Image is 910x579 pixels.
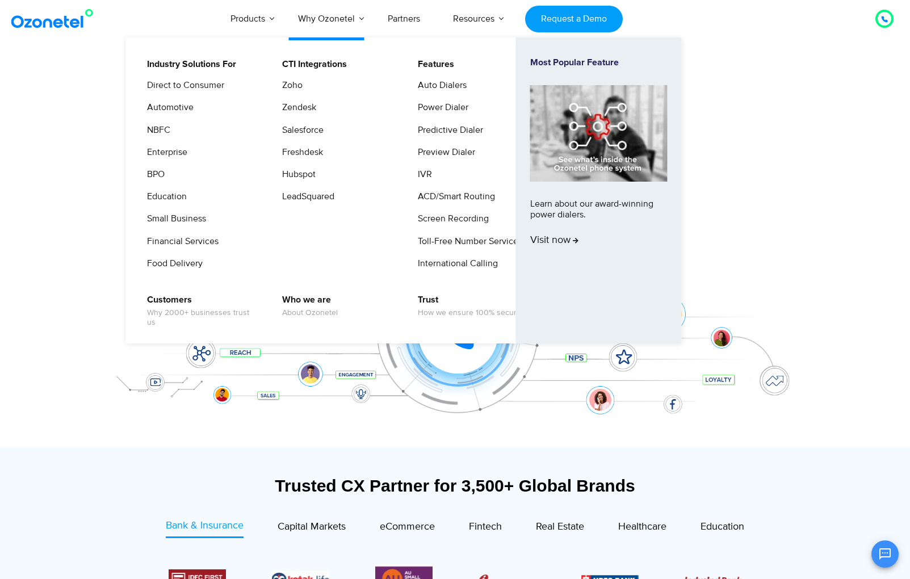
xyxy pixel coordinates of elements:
span: Healthcare [618,521,666,533]
a: eCommerce [380,518,435,538]
a: Enterprise [140,145,189,160]
a: Zoho [275,78,304,93]
a: ACD/Smart Routing [410,190,497,204]
a: BPO [140,167,166,182]
span: Education [701,521,744,533]
a: Preview Dialer [410,145,477,160]
div: Trusted CX Partner for 3,500+ Global Brands [106,476,804,496]
a: Automotive [140,100,195,115]
a: Fintech [469,518,502,538]
a: International Calling [410,257,500,271]
span: Capital Markets [278,521,346,533]
a: Request a Demo [525,6,622,32]
a: IVR [410,167,434,182]
a: Financial Services [140,234,220,249]
a: Direct to Consumer [140,78,226,93]
a: Education [701,518,744,538]
a: NBFC [140,123,172,137]
a: Education [140,190,188,204]
a: Auto Dialers [410,78,468,93]
span: Bank & Insurance [166,519,244,532]
a: Capital Markets [278,518,346,538]
a: Healthcare [618,518,666,538]
span: eCommerce [380,521,435,533]
div: Orchestrate Intelligent [100,72,810,108]
a: Hubspot [275,167,317,182]
a: Screen Recording [410,212,490,226]
span: How we ensure 100% security [418,308,525,318]
a: TrustHow we ensure 100% security [410,293,526,320]
a: Small Business [140,212,208,226]
span: About Ozonetel [282,308,338,318]
a: Zendesk [275,100,318,115]
a: Features [410,57,456,72]
a: Freshdesk [275,145,325,160]
img: phone-system-min.jpg [530,85,668,181]
span: Why 2000+ businesses trust us [147,308,259,328]
a: CustomersWhy 2000+ businesses trust us [140,293,261,329]
span: Real Estate [536,521,584,533]
a: Food Delivery [140,257,204,271]
a: Who we areAbout Ozonetel [275,293,339,320]
div: Turn every conversation into a growth engine for your enterprise. [100,157,810,169]
a: Salesforce [275,123,325,137]
a: Predictive Dialer [410,123,485,137]
span: Visit now [530,234,578,247]
a: Most Popular FeatureLearn about our award-winning power dialers.Visit now [530,57,668,324]
a: LeadSquared [275,190,336,204]
a: Bank & Insurance [166,518,244,538]
a: Toll-Free Number Services [410,234,524,249]
a: Industry Solutions For [140,57,238,72]
div: Customer Experiences [100,102,810,156]
span: Fintech [469,521,502,533]
a: Real Estate [536,518,584,538]
a: Power Dialer [410,100,470,115]
button: Open chat [871,540,899,568]
a: CTI Integrations [275,57,349,72]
